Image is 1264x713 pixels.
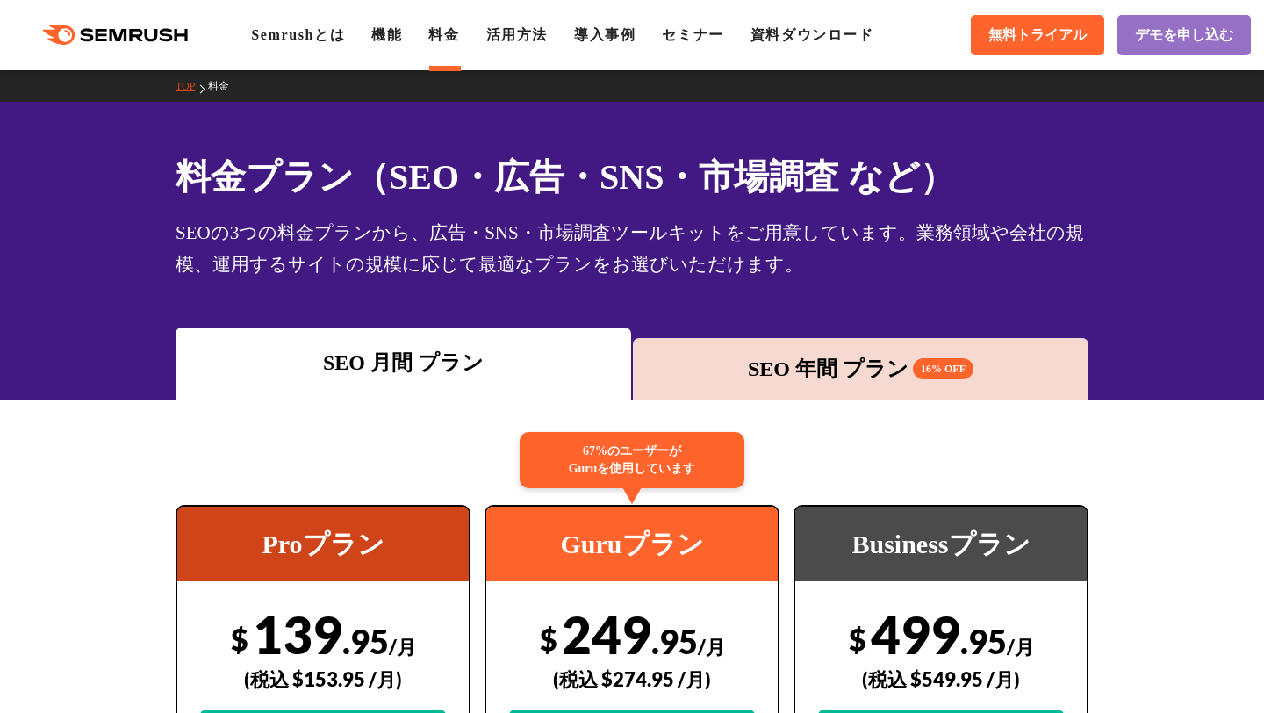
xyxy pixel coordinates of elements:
[1007,635,1034,659] span: /月
[176,217,1088,280] div: SEOの3つの料金プランから、広告・SNS・市場調査ツールキットをご用意しています。業務領域や会社の規模、運用するサイトの規模に応じて最適なプランをお選びいただけます。
[509,648,755,710] div: (税込 $274.95 /月)
[574,27,636,42] a: 導入事例
[651,621,698,661] span: .95
[428,27,459,42] a: 料金
[342,621,389,661] span: .95
[371,27,402,42] a: 機能
[662,27,723,42] a: セミナー
[177,507,469,581] div: Proプラン
[795,507,1087,581] div: Businessプラン
[849,621,866,657] span: $
[208,80,242,92] a: 料金
[642,353,1080,385] div: SEO 年間 プラン
[540,621,557,657] span: $
[486,27,548,42] a: 活用方法
[988,26,1087,45] span: 無料トライアル
[960,621,1007,661] span: .95
[231,621,248,657] span: $
[698,635,725,659] span: /月
[818,648,1064,710] div: (税込 $549.95 /月)
[184,347,622,378] div: SEO 月間 プラン
[251,27,345,42] a: Semrushとは
[913,358,973,379] span: 16% OFF
[389,635,416,659] span: /月
[486,507,778,581] div: Guruプラン
[176,80,208,92] a: TOP
[750,27,874,42] a: 資料ダウンロード
[200,648,446,710] div: (税込 $153.95 /月)
[520,432,744,488] div: 67%のユーザーが Guruを使用しています
[176,151,1088,203] h1: 料金プラン（SEO・広告・SNS・市場調査 など）
[1117,15,1251,55] a: デモを申し込む
[971,15,1104,55] a: 無料トライアル
[1135,26,1233,45] span: デモを申し込む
